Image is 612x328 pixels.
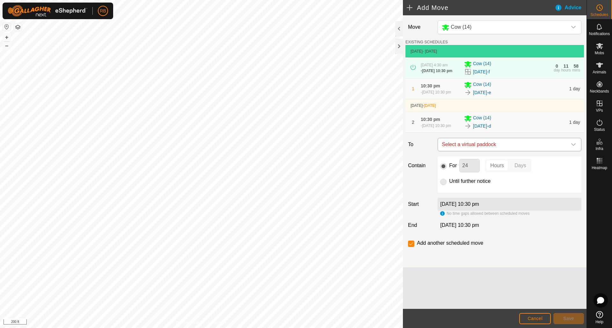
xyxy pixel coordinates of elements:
[587,309,612,326] a: Help
[14,23,22,31] button: Map Layers
[417,241,483,246] label: Add another scheduled move
[563,316,574,321] span: Save
[421,123,451,129] div: -
[569,120,580,125] span: 1 day
[592,166,607,170] span: Heatmap
[422,69,452,73] span: [DATE] 10:30 pm
[412,86,414,91] span: 1
[208,320,227,325] a: Contact Us
[556,64,558,68] div: 0
[567,21,580,34] div: dropdown trigger
[564,64,569,68] div: 11
[100,8,106,14] span: RB
[473,60,491,68] span: Cow (14)
[422,90,451,94] span: [DATE] 10:30 pm
[3,42,11,49] button: –
[439,21,567,34] span: Cow
[567,138,580,151] div: dropdown trigger
[596,108,603,112] span: VPs
[423,103,436,108] span: -
[519,313,551,324] button: Cancel
[440,201,479,207] label: [DATE] 10:30 pm
[594,128,605,131] span: Status
[593,70,606,74] span: Animals
[440,222,479,228] span: [DATE] 10:30 pm
[405,200,435,208] label: Start
[3,34,11,41] button: +
[555,4,586,11] div: Advice
[572,68,580,72] div: mins
[8,5,87,17] img: Gallagher Logo
[447,211,529,216] span: No time gaps allowed between scheduled moves
[473,115,491,122] span: Cow (14)
[473,81,491,89] span: Cow (14)
[528,316,543,321] span: Cancel
[439,138,567,151] span: Select a virtual paddock
[595,147,603,151] span: Infra
[3,23,11,31] button: Reset Map
[554,68,560,72] div: day
[421,63,448,67] span: [DATE] 4:30 am
[421,117,440,122] span: 10:30 pm
[422,123,451,128] span: [DATE] 10:30 pm
[449,179,491,184] label: Until further notice
[423,49,437,54] span: - [DATE]
[590,13,608,17] span: Schedules
[473,123,491,130] a: [DATE]-d
[405,39,448,45] label: EXISTING SCHEDULES
[590,89,609,93] span: Neckbands
[574,64,579,68] div: 58
[464,122,472,130] img: To
[464,89,472,96] img: To
[451,24,471,30] span: Cow (14)
[473,89,491,96] a: [DATE]-e
[421,68,452,74] div: -
[589,32,610,36] span: Notifications
[405,162,435,169] label: Contain
[411,103,423,108] span: [DATE]
[176,320,200,325] a: Privacy Policy
[553,313,584,324] button: Save
[421,89,451,95] div: -
[405,20,435,34] label: Move
[405,221,435,229] label: End
[411,49,423,54] span: [DATE]
[595,51,604,55] span: Mobs
[424,103,436,108] span: [DATE]
[421,83,440,88] span: 10:30 pm
[473,69,490,75] a: [DATE]-f
[569,86,580,91] span: 1 day
[449,163,457,168] label: For
[405,138,435,151] label: To
[407,4,555,11] h2: Add Move
[561,68,571,72] div: hours
[412,120,414,125] span: 2
[595,320,603,324] span: Help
